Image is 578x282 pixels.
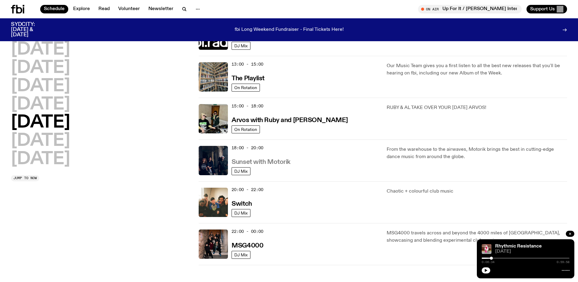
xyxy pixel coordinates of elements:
p: Chaotic + colourful club music [387,188,567,195]
p: fbi Long Weekend Fundraiser - Final Tickets Here! [235,27,344,33]
button: [DATE] [11,41,70,58]
button: [DATE] [11,96,70,113]
p: MSG4000 travels across and beyond the 4000 miles of [GEOGRAPHIC_DATA], showcasing and blending ex... [387,230,567,244]
a: DJ Mix [232,251,250,259]
a: Sunset with Motorik [232,158,290,165]
a: The Playlist [232,74,264,82]
h3: Arvos with Ruby and [PERSON_NAME] [232,117,348,124]
img: Attu crouches on gravel in front of a brown wall. They are wearing a white fur coat with a hood, ... [482,244,491,254]
a: On Rotation [232,125,260,133]
span: 0:59:58 [557,261,569,264]
span: DJ Mix [234,169,248,174]
a: Explore [69,5,94,13]
a: Schedule [40,5,68,13]
span: 13:00 - 15:00 [232,61,263,67]
span: On Rotation [234,85,257,90]
h3: Sunset with Motorik [232,159,290,165]
a: Switch [232,200,252,207]
a: On Rotation [232,84,260,92]
a: DJ Mix [232,42,250,50]
h3: Switch [232,201,252,207]
button: Support Us [527,5,567,13]
span: 0:06:34 [482,261,495,264]
a: DJ Mix [232,167,250,175]
span: On Rotation [234,127,257,132]
a: Rhythmic Resistance [495,244,542,249]
p: RUBY & AL TAKE OVER YOUR [DATE] ARVOS! [387,104,567,111]
h3: MSG4000 [232,243,263,249]
button: [DATE] [11,78,70,95]
a: Volunteer [115,5,144,13]
a: Newsletter [145,5,177,13]
button: On AirUp For It / [PERSON_NAME] Interview [418,5,522,13]
button: [DATE] [11,132,70,150]
span: 15:00 - 18:00 [232,103,263,109]
h3: SYDCITY: [DATE] & [DATE] [11,22,50,38]
p: Our Music Team gives you a first listen to all the best new releases that you'll be hearing on fb... [387,62,567,77]
button: [DATE] [11,60,70,77]
button: [DATE] [11,114,70,131]
a: DJ Mix [232,209,250,217]
a: Read [95,5,113,13]
a: Arvos with Ruby and [PERSON_NAME] [232,116,348,124]
span: 22:00 - 00:00 [232,229,263,234]
span: Support Us [530,6,555,12]
span: Jump to now [13,176,37,180]
span: [DATE] [495,249,569,254]
button: [DATE] [11,151,70,168]
img: A corner shot of the fbi music library [199,62,228,92]
span: DJ Mix [234,211,248,215]
span: 18:00 - 20:00 [232,145,263,151]
p: From the warehouse to the airwaves, Motorik brings the best in cutting-edge dance music from arou... [387,146,567,161]
h3: The Playlist [232,75,264,82]
a: MSG4000 [232,241,263,249]
span: 20:00 - 22:00 [232,187,263,193]
img: Ruby wears a Collarbones t shirt and pretends to play the DJ decks, Al sings into a pringles can.... [199,104,228,133]
span: DJ Mix [234,253,248,257]
img: A warm film photo of the switch team sitting close together. from left to right: Cedar, Lau, Sand... [199,188,228,217]
span: DJ Mix [234,44,248,48]
button: Jump to now [11,175,39,181]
